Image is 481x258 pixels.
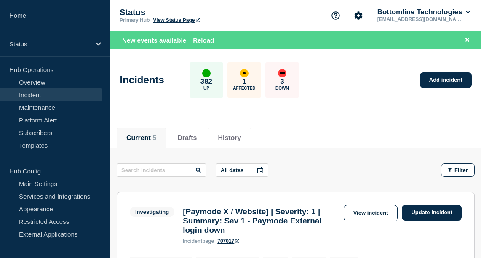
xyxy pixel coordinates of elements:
[240,69,249,77] div: affected
[216,163,268,177] button: All dates
[126,134,156,142] button: Current 5
[183,238,214,244] p: page
[242,77,246,86] p: 1
[200,77,212,86] p: 382
[183,238,202,244] span: incident
[153,17,200,23] a: View Status Page
[344,205,398,221] a: View incident
[9,40,90,48] p: Status
[441,163,475,177] button: Filter
[376,8,472,16] button: Bottomline Technologies
[117,163,206,177] input: Search incidents
[193,37,214,44] button: Reload
[402,205,462,221] a: Update incident
[183,207,339,235] h3: [Paymode X / Website] | Severity: 1 | Summary: Sev 1 - Paymode External login down
[218,134,241,142] button: History
[280,77,284,86] p: 3
[120,8,288,17] p: Status
[233,86,255,90] p: Affected
[327,7,345,24] button: Support
[130,207,174,217] span: Investigating
[350,7,367,24] button: Account settings
[177,134,197,142] button: Drafts
[376,16,463,22] p: [EMAIL_ADDRESS][DOMAIN_NAME]
[120,17,150,23] p: Primary Hub
[217,238,239,244] a: 707017
[120,74,164,86] h1: Incidents
[122,37,186,44] span: New events available
[420,72,472,88] a: Add incident
[275,86,289,90] p: Down
[203,86,209,90] p: Up
[278,69,286,77] div: down
[454,167,468,173] span: Filter
[202,69,211,77] div: up
[221,167,243,173] p: All dates
[152,134,156,141] span: 5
